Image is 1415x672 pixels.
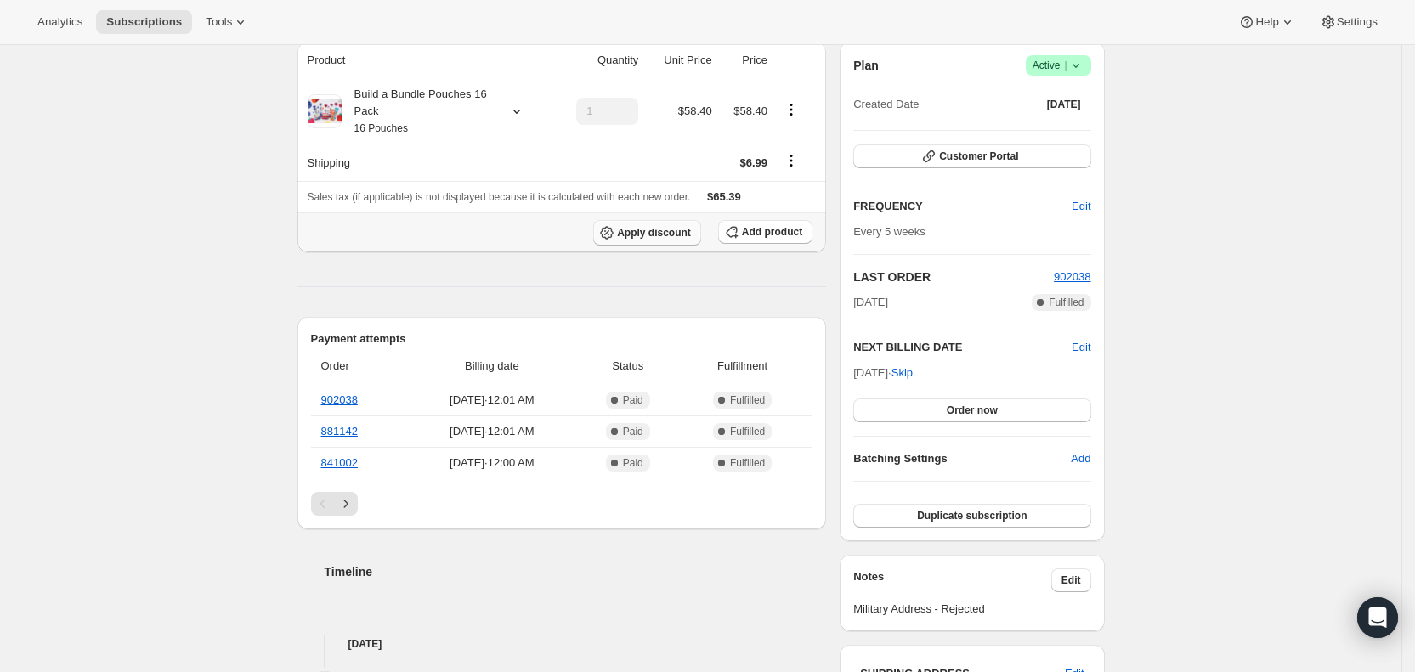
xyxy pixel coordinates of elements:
span: Apply discount [617,226,691,240]
button: Order now [853,398,1090,422]
span: Edit [1061,573,1081,587]
span: Settings [1337,15,1378,29]
h4: [DATE] [297,635,827,652]
span: Paid [623,393,643,407]
button: Help [1228,10,1305,34]
button: Add [1061,445,1101,472]
span: $6.99 [739,156,767,169]
h2: LAST ORDER [853,268,1054,285]
a: 841002 [321,456,358,469]
button: Apply discount [593,220,701,246]
span: [DATE] · 12:01 AM [410,423,573,440]
span: $58.40 [678,104,712,117]
a: 902038 [321,393,358,406]
button: Duplicate subscription [853,504,1090,528]
nav: Pagination [311,492,813,516]
span: Tools [206,15,232,29]
button: Edit [1061,193,1101,220]
h2: Plan [853,57,879,74]
button: Settings [1310,10,1388,34]
th: Shipping [297,144,553,181]
th: Product [297,42,553,79]
span: Fulfilled [1049,296,1084,309]
a: 881142 [321,425,358,438]
button: Analytics [27,10,93,34]
span: Active [1033,57,1084,74]
span: Paid [623,456,643,470]
span: [DATE] · [853,366,913,379]
span: Fulfilled [730,456,765,470]
span: Analytics [37,15,82,29]
span: Subscriptions [106,15,182,29]
span: Military Address - Rejected [853,601,1090,618]
button: Subscriptions [96,10,192,34]
button: [DATE] [1037,93,1091,116]
span: Every 5 weeks [853,225,925,238]
span: $65.39 [707,190,741,203]
span: Skip [891,364,913,381]
div: Build a Bundle Pouches 16 Pack [342,86,495,137]
button: Product actions [778,100,805,119]
span: Add product [742,225,802,239]
span: Paid [623,425,643,438]
button: Skip [881,359,923,387]
span: Help [1255,15,1278,29]
span: Created Date [853,96,919,113]
span: | [1064,59,1067,72]
small: 16 Pouches [354,122,408,134]
span: $58.40 [733,104,767,117]
span: Fulfilled [730,393,765,407]
th: Unit Price [643,42,716,79]
button: 902038 [1054,268,1090,285]
th: Quantity [552,42,643,79]
span: [DATE] · 12:01 AM [410,392,573,409]
button: Add product [718,220,812,244]
span: Edit [1072,198,1090,215]
button: Next [334,492,358,516]
span: Status [583,358,672,375]
h3: Notes [853,568,1051,592]
button: Customer Portal [853,144,1090,168]
span: Add [1071,450,1090,467]
h2: FREQUENCY [853,198,1072,215]
span: Fulfilled [730,425,765,438]
h2: Payment attempts [311,330,813,347]
span: Billing date [410,358,573,375]
button: Edit [1051,568,1091,592]
span: Fulfillment [682,358,802,375]
th: Order [311,347,406,385]
div: Open Intercom Messenger [1357,597,1398,638]
span: Duplicate subscription [917,509,1027,522]
span: [DATE] [1047,98,1081,111]
button: Shipping actions [778,151,805,170]
button: Tools [195,10,259,34]
span: Customer Portal [939,150,1018,163]
h6: Batching Settings [853,450,1071,467]
a: 902038 [1054,270,1090,283]
h2: Timeline [325,563,827,580]
h2: NEXT BILLING DATE [853,339,1072,356]
span: [DATE] [853,294,888,311]
th: Price [717,42,773,79]
span: Order now [947,404,998,417]
span: [DATE] · 12:00 AM [410,455,573,472]
button: Edit [1072,339,1090,356]
span: Sales tax (if applicable) is not displayed because it is calculated with each new order. [308,191,691,203]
